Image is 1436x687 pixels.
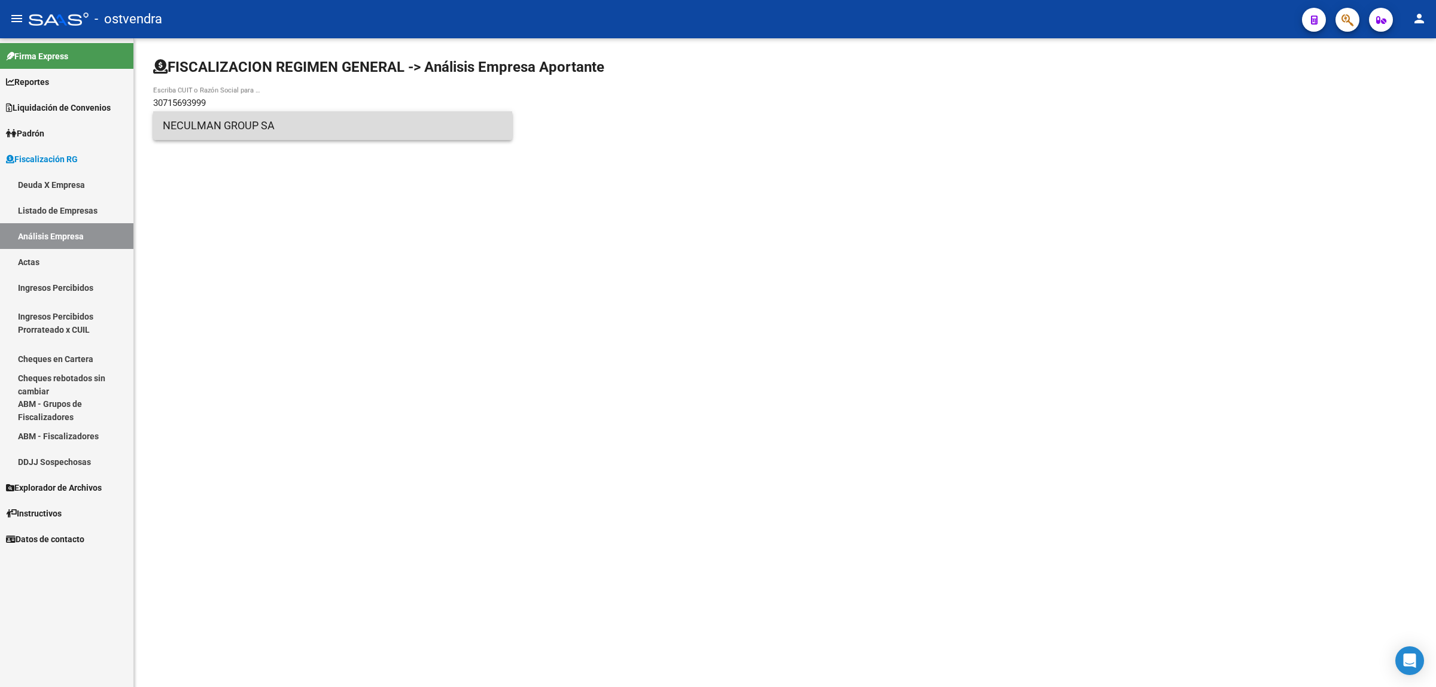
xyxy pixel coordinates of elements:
[95,6,162,32] span: - ostvendra
[6,153,78,166] span: Fiscalización RG
[6,127,44,140] span: Padrón
[6,101,111,114] span: Liquidación de Convenios
[6,75,49,89] span: Reportes
[6,507,62,520] span: Instructivos
[1412,11,1426,26] mat-icon: person
[6,481,102,494] span: Explorador de Archivos
[1395,646,1424,675] div: Open Intercom Messenger
[10,11,24,26] mat-icon: menu
[153,57,604,77] h1: FISCALIZACION REGIMEN GENERAL -> Análisis Empresa Aportante
[163,111,503,140] span: NECULMAN GROUP SA
[6,50,68,63] span: Firma Express
[6,533,84,546] span: Datos de contacto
